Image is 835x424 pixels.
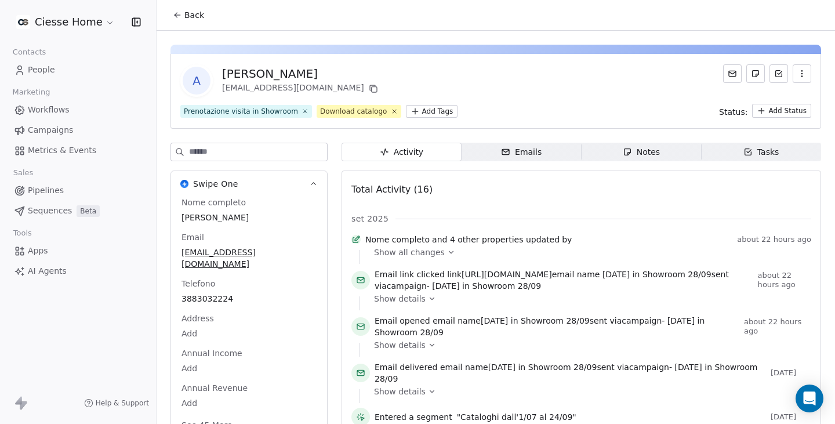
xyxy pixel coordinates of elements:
span: [DATE] in Showroom 28/09 [602,270,711,279]
a: Show details [374,386,803,397]
span: link email name sent via campaign - [375,269,753,292]
span: Annual Income [179,347,245,359]
span: Email opened [375,316,430,325]
span: A [183,67,210,95]
a: Show details [374,339,803,351]
span: [URL][DOMAIN_NAME] [462,270,552,279]
span: Contacts [8,44,51,61]
span: email name sent via campaign - [375,315,739,338]
span: about 22 hours ago [758,271,811,289]
span: Show details [374,386,426,397]
span: Add [181,363,317,374]
a: Show details [374,293,803,305]
span: about 22 hours ago [744,317,811,336]
span: Pipelines [28,184,64,197]
span: Apps [28,245,48,257]
span: Nome completo [365,234,430,245]
span: Campaigns [28,124,73,136]
a: AI Agents [9,262,147,281]
span: Beta [77,205,100,217]
span: by [562,234,572,245]
span: Swipe One [193,178,238,190]
span: Help & Support [96,398,149,408]
img: 391627526_642008681451298_2136090025570598449_n%20(2).jpg [16,15,30,29]
span: Ciesse Home [35,15,103,30]
a: Apps [9,241,147,260]
div: Download catalogo [320,106,387,117]
a: Workflows [9,100,147,119]
span: AI Agents [28,265,67,277]
span: Back [184,9,204,21]
span: Address [179,313,216,324]
span: Entered a segment [375,411,452,423]
div: Notes [623,146,660,158]
span: Annual Revenue [179,382,250,394]
div: Tasks [743,146,779,158]
span: Sequences [28,205,72,217]
a: SequencesBeta [9,201,147,220]
div: [PERSON_NAME] [222,66,380,82]
span: about 22 hours ago [737,235,811,244]
span: Metrics & Events [28,144,96,157]
button: Back [166,5,211,26]
button: Swipe OneSwipe One [171,171,327,197]
span: Nome completo [179,197,248,208]
span: People [28,64,55,76]
span: [EMAIL_ADDRESS][DOMAIN_NAME] [181,247,317,270]
span: Show all changes [374,247,445,258]
span: Show details [374,293,426,305]
span: Status: [719,106,747,118]
a: Show all changes [374,247,803,258]
a: Help & Support [84,398,149,408]
button: Ciesse Home [14,12,117,32]
img: Swipe One [180,180,188,188]
span: [DATE] [771,368,811,378]
span: Show details [374,339,426,351]
span: [DATE] [771,412,811,422]
span: [DATE] in Showroom 28/09 [481,316,590,325]
a: People [9,60,147,79]
span: Sales [8,164,38,182]
span: Workflows [28,104,70,116]
button: Add Tags [406,105,458,118]
span: 3883032224 [181,293,317,305]
div: Prenotazione visita in Showroom [184,106,298,117]
span: Total Activity (16) [351,184,433,195]
div: Open Intercom Messenger [796,385,823,412]
button: Add Status [752,104,811,118]
span: [DATE] in Showroom 28/09 [488,363,597,372]
span: Tools [8,224,37,242]
div: Emails [501,146,542,158]
span: [PERSON_NAME] [181,212,317,223]
span: set 2025 [351,213,389,224]
span: Telefono [179,278,217,289]
span: Email [179,231,206,243]
span: Email delivered [375,363,437,372]
a: Campaigns [9,121,147,140]
a: Metrics & Events [9,141,147,160]
span: email name sent via campaign - [375,361,766,385]
a: Pipelines [9,181,147,200]
span: "Cataloghi dall'1/07 al 24/09" [457,411,576,423]
span: Add [181,328,317,339]
span: Marketing [8,84,55,101]
span: [DATE] in Showroom 28/09 [432,281,541,291]
span: and 4 other properties updated [432,234,560,245]
span: Email link clicked [375,270,445,279]
div: [EMAIL_ADDRESS][DOMAIN_NAME] [222,82,380,96]
span: Add [181,397,317,409]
